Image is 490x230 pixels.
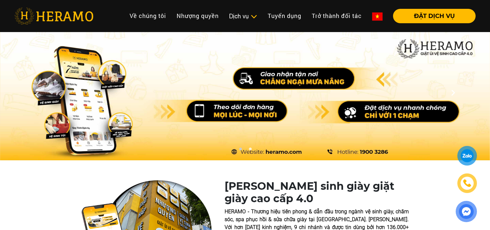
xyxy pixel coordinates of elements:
[250,13,257,20] img: subToggleIcon
[388,13,476,19] a: ĐẶT DỊCH VỤ
[262,9,307,23] a: Tuyển dụng
[237,147,244,154] button: 1
[393,9,476,23] button: ĐẶT DỊCH VỤ
[463,179,471,187] img: phone-icon
[307,9,367,23] a: Trở thành đối tác
[171,9,224,23] a: Nhượng quyền
[457,173,477,193] a: phone-icon
[14,8,93,25] img: heramo-logo.png
[372,12,383,21] img: vn-flag.png
[225,180,409,205] h1: [PERSON_NAME] sinh giày giặt giày cao cấp 4.0
[229,12,257,21] div: Dịch vụ
[247,147,253,154] button: 2
[124,9,171,23] a: Về chúng tôi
